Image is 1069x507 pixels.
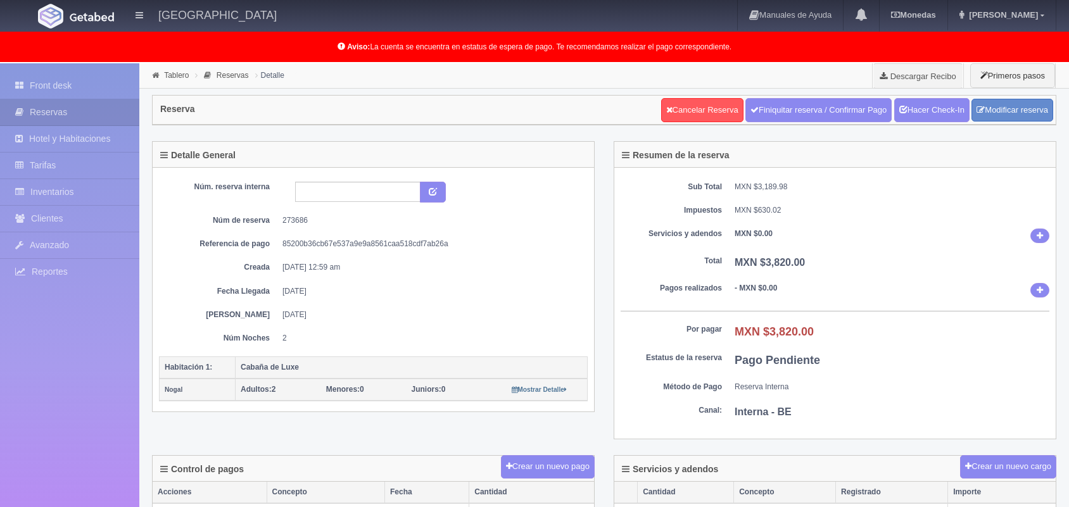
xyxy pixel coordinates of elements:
small: Mostrar Detalle [512,386,567,393]
b: Monedas [891,10,935,20]
b: MXN $0.00 [735,229,773,238]
dt: Por pagar [621,324,722,335]
h4: Control de pagos [160,465,244,474]
dt: Total [621,256,722,266]
dt: [PERSON_NAME] [168,310,270,320]
dd: Reserva Interna [735,382,1049,392]
b: Pago Pendiente [735,354,820,366]
img: Getabed [70,12,114,22]
h4: Resumen de la reserva [622,151,730,160]
b: MXN $3,820.00 [735,325,814,338]
a: Mostrar Detalle [512,385,567,394]
th: Cantidad [638,482,734,503]
th: Importe [948,482,1056,503]
a: Hacer Check-In [894,98,970,122]
dt: Método de Pago [621,382,722,392]
dd: MXN $630.02 [735,205,1049,216]
dd: MXN $3,189.98 [735,182,1049,192]
dd: 85200b36cb67e537a9e9a8561caa518cdf7ab26a [282,239,578,249]
h4: [GEOGRAPHIC_DATA] [158,6,277,22]
span: 0 [412,385,446,394]
th: Fecha [385,482,469,503]
b: - MXN $0.00 [735,284,777,292]
li: Detalle [252,69,288,81]
dt: Pagos realizados [621,283,722,294]
dt: Estatus de la reserva [621,353,722,363]
th: Cantidad [469,482,594,503]
img: Getabed [38,4,63,28]
dd: [DATE] [282,310,578,320]
th: Cabaña de Luxe [236,356,588,379]
a: Modificar reserva [971,99,1053,122]
button: Crear un nuevo cargo [960,455,1056,479]
a: Tablero [164,71,189,80]
dt: Servicios y adendos [621,228,722,239]
a: Reservas [217,71,249,80]
dt: Creada [168,262,270,273]
th: Acciones [153,482,267,503]
strong: Menores: [326,385,360,394]
dd: 273686 [282,215,578,226]
h4: Detalle General [160,151,236,160]
b: Aviso: [347,42,370,51]
b: Interna - BE [735,406,792,417]
dt: Núm. reserva interna [168,182,270,192]
dt: Sub Total [621,182,722,192]
strong: Juniors: [412,385,441,394]
dt: Fecha Llegada [168,286,270,297]
button: Crear un nuevo pago [501,455,595,479]
span: [PERSON_NAME] [966,10,1038,20]
strong: Adultos: [241,385,272,394]
h4: Reserva [160,104,195,114]
b: Habitación 1: [165,363,212,372]
dt: Núm de reserva [168,215,270,226]
dt: Canal: [621,405,722,416]
small: Nogal [165,386,182,393]
h4: Servicios y adendos [622,465,718,474]
span: 0 [326,385,364,394]
th: Registrado [836,482,948,503]
button: Primeros pasos [970,63,1055,88]
dd: [DATE] 12:59 am [282,262,578,273]
dd: 2 [282,333,578,344]
span: 2 [241,385,275,394]
dt: Referencia de pago [168,239,270,249]
th: Concepto [734,482,836,503]
a: Descargar Recibo [873,63,963,89]
a: Cancelar Reserva [661,98,743,122]
a: Finiquitar reserva / Confirmar Pago [745,98,892,122]
dt: Núm Noches [168,333,270,344]
dt: Impuestos [621,205,722,216]
b: MXN $3,820.00 [735,257,805,268]
dd: [DATE] [282,286,578,297]
th: Concepto [267,482,384,503]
